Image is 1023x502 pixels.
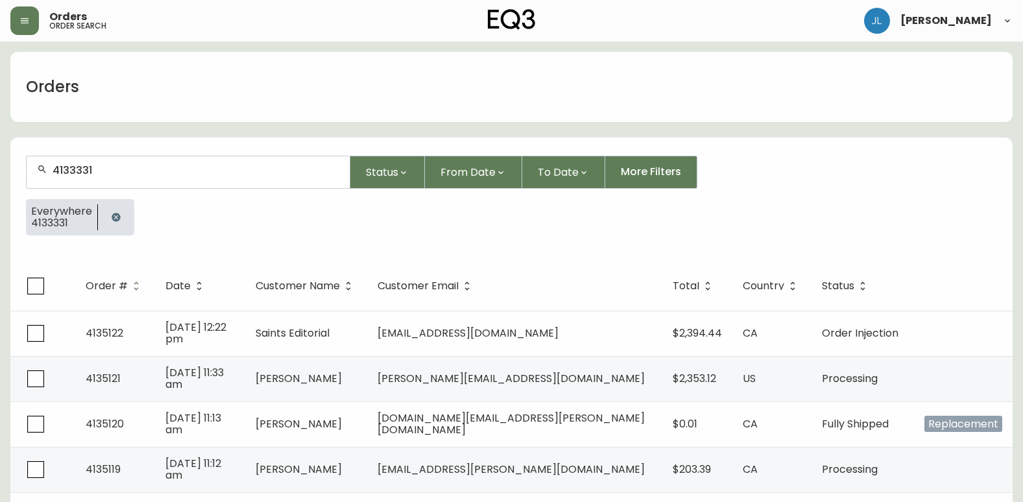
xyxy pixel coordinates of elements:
span: 4135120 [86,416,124,431]
span: $2,394.44 [673,326,722,341]
button: To Date [522,156,605,189]
span: [PERSON_NAME] [256,462,342,477]
span: [PERSON_NAME][EMAIL_ADDRESS][DOMAIN_NAME] [378,371,645,386]
span: Processing [822,462,878,477]
span: 4133331 [31,217,92,229]
span: $203.39 [673,462,711,477]
span: Saints Editorial [256,326,330,341]
span: CA [743,326,758,341]
span: Customer Name [256,282,340,290]
span: 4135122 [86,326,123,341]
span: Customer Email [378,282,459,290]
span: [DATE] 11:33 am [165,365,224,392]
span: Total [673,280,716,292]
span: To Date [538,164,579,180]
span: [PERSON_NAME] [256,371,342,386]
span: [EMAIL_ADDRESS][PERSON_NAME][DOMAIN_NAME] [378,462,645,477]
span: Date [165,280,208,292]
span: Date [165,282,191,290]
span: Order # [86,280,145,292]
span: Processing [822,371,878,386]
span: [DATE] 11:13 am [165,411,221,437]
span: Order Injection [822,326,898,341]
h1: Orders [26,76,79,98]
button: Status [350,156,425,189]
span: Status [822,280,871,292]
span: Total [673,282,699,290]
span: Order # [86,282,128,290]
span: CA [743,416,758,431]
span: Country [743,280,801,292]
button: More Filters [605,156,697,189]
span: [PERSON_NAME] [256,416,342,431]
span: US [743,371,756,386]
span: Customer Email [378,280,475,292]
span: [DOMAIN_NAME][EMAIL_ADDRESS][PERSON_NAME][DOMAIN_NAME] [378,411,645,437]
span: Customer Name [256,280,357,292]
span: Status [822,282,854,290]
span: 4135119 [86,462,121,477]
span: Orders [49,12,87,22]
button: From Date [425,156,522,189]
span: From Date [440,164,496,180]
span: $0.01 [673,416,697,431]
span: Replacement [924,416,1002,432]
input: Search [53,164,339,176]
img: 1c9c23e2a847dab86f8017579b61559c [864,8,890,34]
span: Everywhere [31,206,92,217]
span: Fully Shipped [822,416,889,431]
span: $2,353.12 [673,371,716,386]
span: [DATE] 11:12 am [165,456,221,483]
span: [DATE] 12:22 pm [165,320,226,346]
span: Country [743,282,784,290]
h5: order search [49,22,106,30]
img: logo [488,9,536,30]
span: 4135121 [86,371,121,386]
span: [EMAIL_ADDRESS][DOMAIN_NAME] [378,326,559,341]
span: CA [743,462,758,477]
span: Status [366,164,398,180]
span: [PERSON_NAME] [900,16,992,26]
span: More Filters [621,165,681,179]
